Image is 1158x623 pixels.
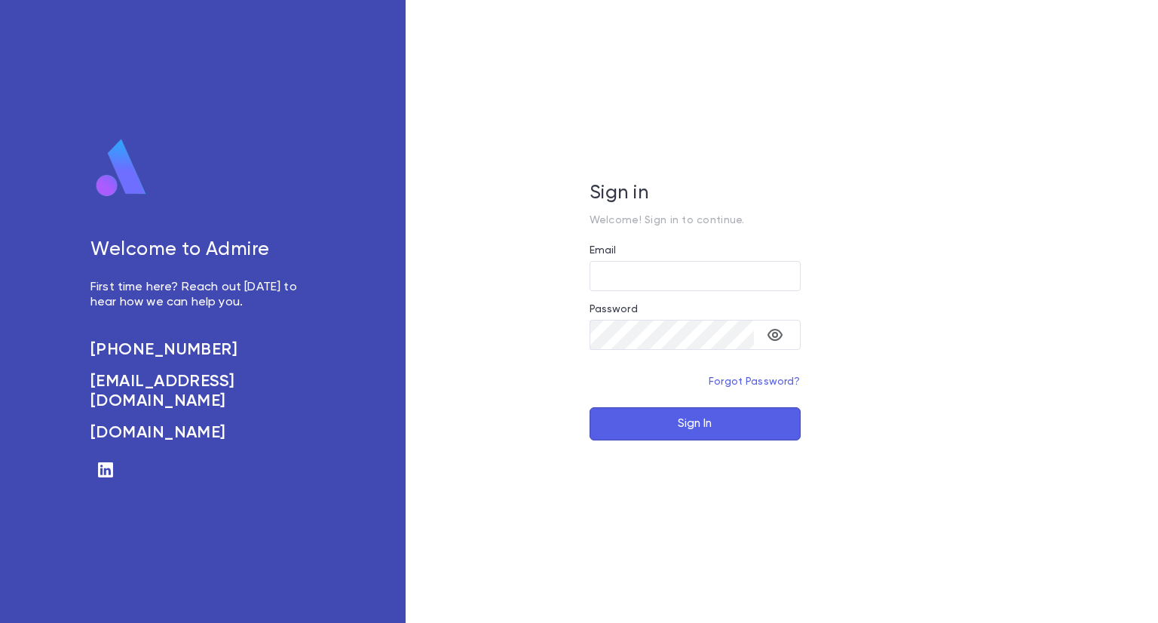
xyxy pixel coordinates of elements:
h5: Sign in [590,183,801,205]
p: Welcome! Sign in to continue. [590,214,801,226]
a: [EMAIL_ADDRESS][DOMAIN_NAME] [90,372,314,411]
label: Password [590,303,638,315]
label: Email [590,244,617,256]
a: Forgot Password? [709,376,801,387]
button: toggle password visibility [760,320,790,350]
p: First time here? Reach out [DATE] to hear how we can help you. [90,280,314,310]
button: Sign In [590,407,801,440]
img: logo [90,138,152,198]
a: [PHONE_NUMBER] [90,340,314,360]
h5: Welcome to Admire [90,239,314,262]
a: [DOMAIN_NAME] [90,423,314,443]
